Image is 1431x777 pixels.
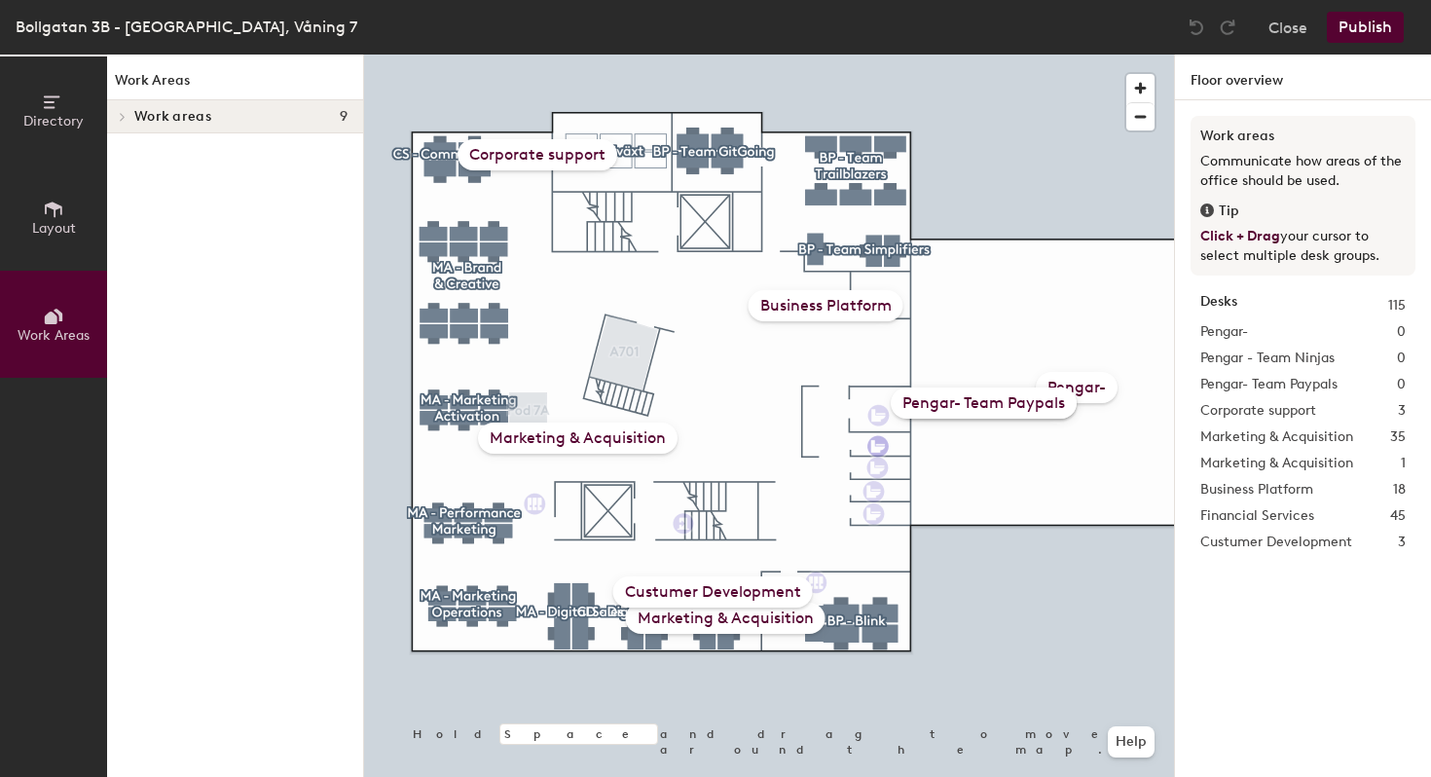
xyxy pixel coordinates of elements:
[134,109,211,125] span: Work areas
[1398,532,1406,553] span: 3
[613,576,813,608] div: Custumer Development
[626,603,826,634] div: Marketing & Acquisition
[1036,372,1118,403] div: Pengar-
[891,388,1077,419] div: Pengar- Team Paypals
[1397,348,1406,369] span: 0
[1390,426,1406,448] span: 35
[1200,453,1353,474] span: Marketing & Acquisition
[749,290,903,321] div: Business Platform
[1175,55,1431,100] h1: Floor overview
[1268,12,1307,43] button: Close
[1200,321,1248,343] span: Pengar-
[1398,400,1406,422] span: 3
[1218,18,1237,37] img: Redo
[1200,532,1352,553] span: Custumer Development
[1200,374,1338,395] span: Pengar- Team Paypals
[107,70,363,100] h1: Work Areas
[18,327,90,344] span: Work Areas
[1401,453,1406,474] span: 1
[1397,374,1406,395] span: 0
[1200,426,1353,448] span: Marketing & Acquisition
[1200,201,1406,222] div: Tip
[1200,505,1314,527] span: Financial Services
[1108,726,1155,758] button: Help
[23,113,84,129] span: Directory
[1200,126,1406,147] h3: Work areas
[1390,505,1406,527] span: 45
[1200,152,1406,191] p: Communicate how areas of the office should be used.
[32,220,76,237] span: Layout
[478,423,678,454] div: Marketing & Acquisition
[1200,348,1335,369] span: Pengar - Team Ninjas
[1397,321,1406,343] span: 0
[1327,12,1404,43] button: Publish
[1200,400,1316,422] span: Corporate support
[1200,228,1280,244] span: Click + Drag
[1200,479,1313,500] span: Business Platform
[1393,479,1406,500] span: 18
[16,15,357,39] div: Bollgatan 3B - [GEOGRAPHIC_DATA], Våning 7
[1187,18,1206,37] img: Undo
[1388,295,1406,316] span: 115
[340,109,348,125] span: 9
[1200,227,1406,266] p: your cursor to select multiple desk groups.
[1200,295,1237,316] strong: Desks
[458,139,617,170] div: Corporate support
